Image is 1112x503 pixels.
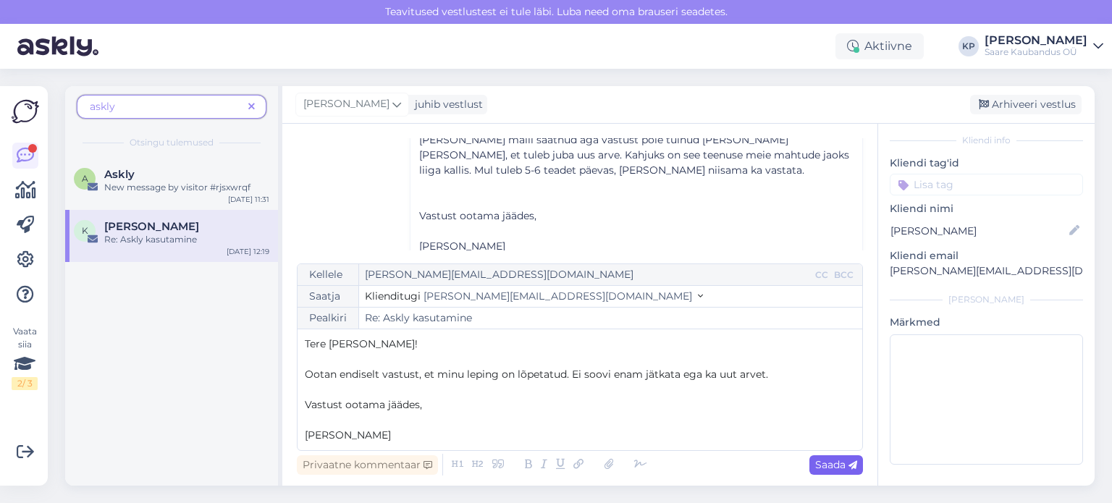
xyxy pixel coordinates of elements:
span: [PERSON_NAME] [303,96,389,112]
input: Recepient... [359,264,812,285]
div: CC [812,269,831,282]
div: Kliendi info [890,134,1083,147]
span: askly [90,100,115,113]
p: [PERSON_NAME][EMAIL_ADDRESS][DOMAIN_NAME] [890,263,1083,279]
span: Klienditugi [365,289,421,303]
input: Write subject here... [359,308,862,329]
div: juhib vestlust [409,97,483,112]
button: Klienditugi [PERSON_NAME][EMAIL_ADDRESS][DOMAIN_NAME] [365,289,703,304]
p: Kliendi nimi [890,201,1083,216]
span: [PERSON_NAME] [305,428,391,441]
div: KP [959,36,979,56]
span: Saada [815,458,857,471]
div: Arhiveeri vestlus [970,95,1082,114]
div: Vaata siia [12,325,38,390]
div: [DATE] 12:19 [227,246,269,257]
span: Askly [104,168,135,181]
span: [PERSON_NAME][EMAIL_ADDRESS][DOMAIN_NAME] [424,289,692,303]
div: BCC [831,269,856,282]
div: Re: Askly kasutamine [104,233,269,246]
div: Saatja [298,286,359,307]
span: A [82,173,88,184]
div: [DATE] 11:31 [228,194,269,205]
p: Märkmed [890,315,1083,330]
div: Privaatne kommentaar [297,455,438,475]
span: Katre Meister [104,220,199,233]
img: Askly Logo [12,98,39,125]
a: [PERSON_NAME]Saare Kaubandus OÜ [985,35,1103,58]
span: K [82,225,88,236]
span: Vastust ootama jäädes, [419,209,536,222]
input: Lisa nimi [890,223,1066,239]
div: Saare Kaubandus OÜ [985,46,1087,58]
span: [PERSON_NAME] [419,240,505,253]
div: Kellele [298,264,359,285]
input: Lisa tag [890,174,1083,195]
span: Tere [PERSON_NAME]! [305,337,418,350]
div: [PERSON_NAME] [890,293,1083,306]
div: Pealkiri [298,308,359,329]
div: Aktiivne [835,33,924,59]
span: Otsingu tulemused [130,136,214,149]
p: Kliendi email [890,248,1083,263]
span: Ootan endiselt vastust, et minu leping on lõpetatud. Ei soovi enam jätkata ega ka uut arvet. [305,368,768,381]
span: Vastust ootama jäädes, [305,398,422,411]
div: New message by visitor #rjsxwrqf [104,181,269,194]
div: [PERSON_NAME] [985,35,1087,46]
div: 2 / 3 [12,377,38,390]
p: Kliendi tag'id [890,156,1083,171]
